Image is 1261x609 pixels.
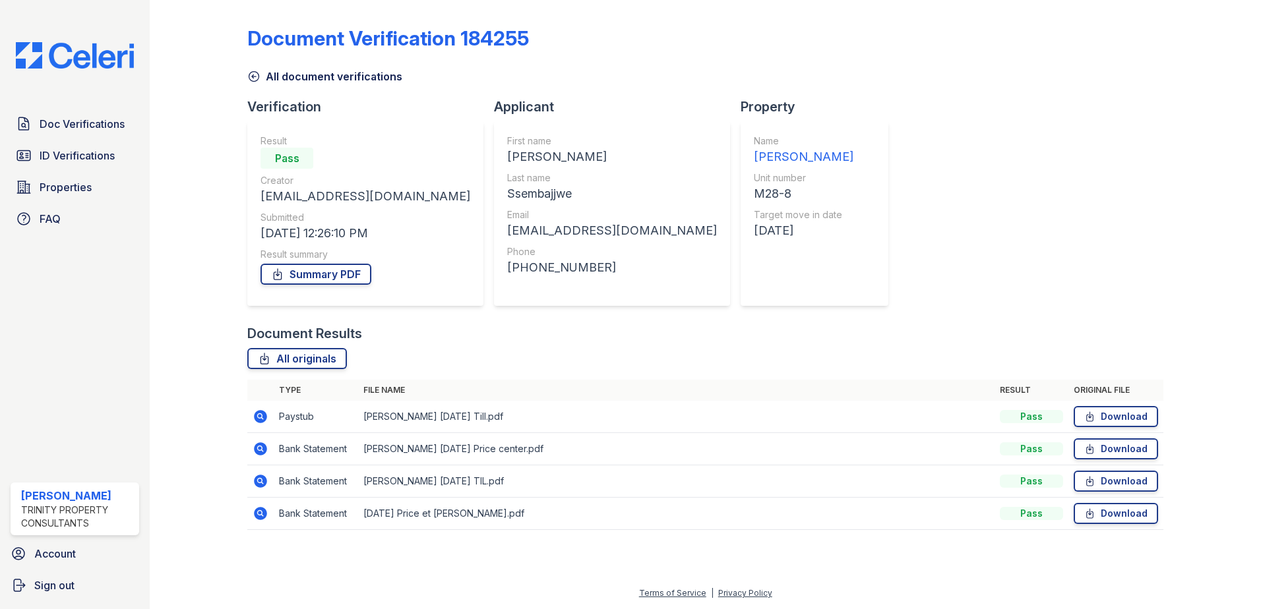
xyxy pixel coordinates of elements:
[1074,438,1158,459] a: Download
[11,174,139,200] a: Properties
[247,348,347,369] a: All originals
[507,148,717,166] div: [PERSON_NAME]
[5,540,144,567] a: Account
[11,111,139,137] a: Doc Verifications
[754,185,853,203] div: M28-8
[274,380,358,401] th: Type
[1074,503,1158,524] a: Download
[741,98,899,116] div: Property
[358,498,995,530] td: [DATE] Price et [PERSON_NAME].pdf
[261,211,470,224] div: Submitted
[754,148,853,166] div: [PERSON_NAME]
[507,245,717,258] div: Phone
[1074,406,1158,427] a: Download
[711,588,714,598] div: |
[261,264,371,285] a: Summary PDF
[754,208,853,221] div: Target move in date
[11,142,139,169] a: ID Verifications
[40,148,115,163] span: ID Verifications
[718,588,772,598] a: Privacy Policy
[274,465,358,498] td: Bank Statement
[247,98,494,116] div: Verification
[34,546,76,562] span: Account
[247,26,529,50] div: Document Verification 184255
[1000,475,1063,488] div: Pass
[754,134,853,166] a: Name [PERSON_NAME]
[507,171,717,185] div: Last name
[21,504,134,530] div: Trinity Property Consultants
[261,248,470,261] div: Result summary
[261,174,470,187] div: Creator
[34,577,75,593] span: Sign out
[358,380,995,401] th: File name
[507,208,717,221] div: Email
[40,179,92,195] span: Properties
[40,116,125,132] span: Doc Verifications
[639,588,706,598] a: Terms of Service
[1000,410,1063,423] div: Pass
[507,185,717,203] div: Ssembajjwe
[247,69,402,84] a: All document verifications
[1000,442,1063,455] div: Pass
[507,221,717,240] div: [EMAIL_ADDRESS][DOMAIN_NAME]
[358,433,995,465] td: [PERSON_NAME] [DATE] Price center.pdf
[995,380,1068,401] th: Result
[358,401,995,433] td: [PERSON_NAME] [DATE] Till.pdf
[754,221,853,240] div: [DATE]
[247,324,362,343] div: Document Results
[754,171,853,185] div: Unit number
[5,572,144,598] a: Sign out
[274,498,358,530] td: Bank Statement
[494,98,741,116] div: Applicant
[261,148,313,169] div: Pass
[261,134,470,148] div: Result
[507,134,717,148] div: First name
[21,488,134,504] div: [PERSON_NAME]
[5,42,144,69] img: CE_Logo_Blue-a8612792a0a2168367f1c8372b55b34899dd931a85d93a1a3d3e32e68fde9ad4.png
[1000,507,1063,520] div: Pass
[40,211,61,227] span: FAQ
[754,134,853,148] div: Name
[274,433,358,465] td: Bank Statement
[358,465,995,498] td: [PERSON_NAME] [DATE] TIL.pdf
[11,206,139,232] a: FAQ
[1068,380,1163,401] th: Original file
[261,187,470,206] div: [EMAIL_ADDRESS][DOMAIN_NAME]
[507,258,717,277] div: [PHONE_NUMBER]
[1074,471,1158,492] a: Download
[274,401,358,433] td: Paystub
[261,224,470,243] div: [DATE] 12:26:10 PM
